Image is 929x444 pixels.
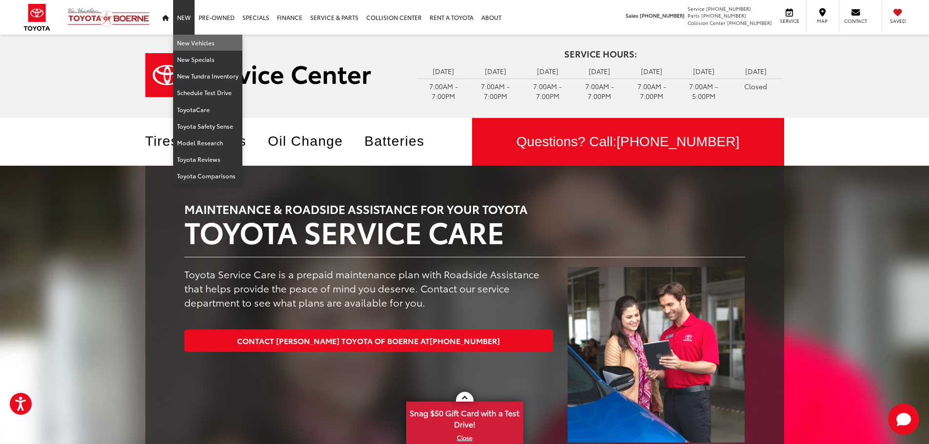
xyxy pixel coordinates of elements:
[472,118,784,166] a: Questions? Call:[PHONE_NUMBER]
[173,35,242,51] a: New Vehicles
[417,49,784,59] h4: Service Hours:
[184,215,745,247] h2: TOYOTA SERVICE CARE
[173,168,242,184] a: Toyota Comparisons
[521,78,573,103] td: 7:00AM - 7:00PM
[844,18,867,24] span: Contact
[173,84,242,101] a: Schedule Test Drive
[887,18,909,24] span: Saved
[173,118,242,135] a: Toyota Safety Sense
[626,12,638,19] span: Sales
[417,64,470,78] td: [DATE]
[470,64,522,78] td: [DATE]
[701,12,746,19] span: [PHONE_NUMBER]
[173,68,242,84] a: New Tundra Inventory
[727,19,772,26] span: [PHONE_NUMBER]
[67,7,150,27] img: Vic Vaughan Toyota of Boerne
[811,18,833,24] span: Map
[678,78,730,103] td: 7:00AM - 5:00PM
[407,403,522,432] span: Snag $50 Gift Card with a Test Drive!
[173,135,242,151] a: Model Research
[417,78,470,103] td: 7:00AM - 7:00PM
[173,151,242,168] a: Toyota Reviews
[640,12,685,19] span: [PHONE_NUMBER]
[430,335,500,346] span: [PHONE_NUMBER]
[184,202,745,215] h3: MAINTENANCE & ROADSIDE ASSISTANCE FOR YOUR TOYOTA
[184,267,553,309] p: Toyota Service Care is a prepaid maintenance plan with Roadside Assistance that helps provide the...
[364,134,439,149] a: Batteries
[730,64,782,78] td: [DATE]
[688,5,705,12] span: Service
[472,118,784,166] div: Questions? Call:
[145,53,403,97] a: Service Center | Vic Vaughan Toyota of Boerne in Boerne TX
[145,53,371,97] img: Service Center | Vic Vaughan Toyota of Boerne in Boerne TX
[470,78,522,103] td: 7:00AM - 7:00PM
[678,64,730,78] td: [DATE]
[888,404,919,435] svg: Start Chat
[521,64,573,78] td: [DATE]
[173,51,242,68] a: New Specials
[573,78,626,103] td: 7:00AM - 7:00PM
[778,18,800,24] span: Service
[626,78,678,103] td: 7:00AM - 7:00PM
[145,134,193,149] a: Tires
[730,78,782,94] td: Closed
[706,5,751,12] span: [PHONE_NUMBER]
[888,404,919,435] button: Toggle Chat Window
[626,64,678,78] td: [DATE]
[568,267,745,442] img: TOYOTA SERVICE CARE | Vic Vaughan Toyota of Boerne in Boerne TX
[688,12,700,19] span: Parts
[616,134,739,149] span: [PHONE_NUMBER]
[573,64,626,78] td: [DATE]
[688,19,726,26] span: Collision Center
[173,101,242,118] a: ToyotaCare
[268,134,357,149] a: Oil Change
[184,329,553,351] a: Contact [PERSON_NAME] Toyota of Boerne at[PHONE_NUMBER]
